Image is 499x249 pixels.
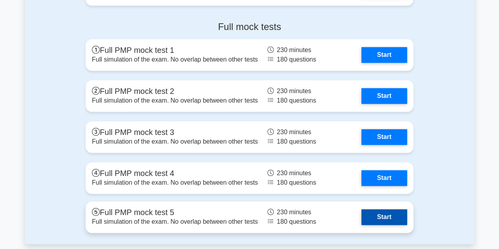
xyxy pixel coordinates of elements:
[361,209,407,225] a: Start
[361,129,407,145] a: Start
[86,21,413,33] h4: Full mock tests
[361,47,407,63] a: Start
[361,170,407,186] a: Start
[361,88,407,104] a: Start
